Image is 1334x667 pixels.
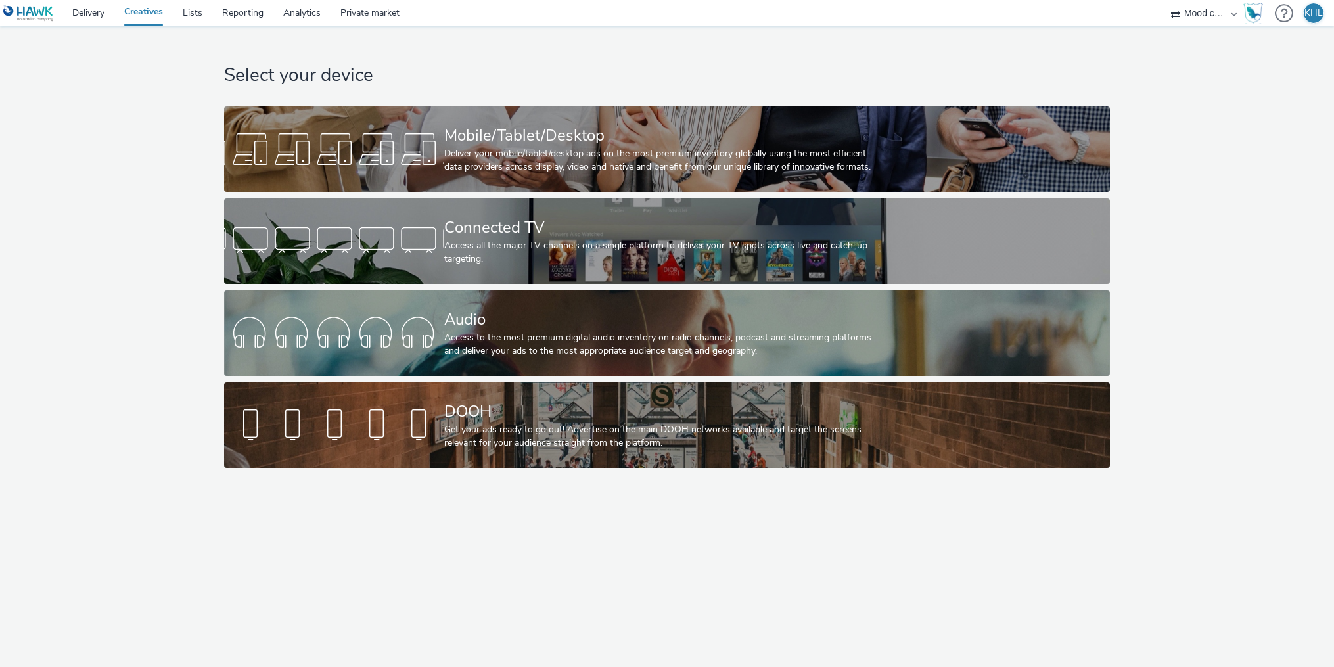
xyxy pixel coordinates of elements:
[224,63,1111,88] h1: Select your device
[444,400,885,423] div: DOOH
[224,198,1111,284] a: Connected TVAccess all the major TV channels on a single platform to deliver your TV spots across...
[444,147,885,174] div: Deliver your mobile/tablet/desktop ads on the most premium inventory globally using the most effi...
[1243,3,1268,24] a: Hawk Academy
[444,239,885,266] div: Access all the major TV channels on a single platform to deliver your TV spots across live and ca...
[224,106,1111,192] a: Mobile/Tablet/DesktopDeliver your mobile/tablet/desktop ads on the most premium inventory globall...
[444,423,885,450] div: Get your ads ready to go out! Advertise on the main DOOH networks available and target the screen...
[224,290,1111,376] a: AudioAccess to the most premium digital audio inventory on radio channels, podcast and streaming ...
[1243,3,1263,24] img: Hawk Academy
[1304,3,1323,23] div: KHL
[224,382,1111,468] a: DOOHGet your ads ready to go out! Advertise on the main DOOH networks available and target the sc...
[3,5,54,22] img: undefined Logo
[444,308,885,331] div: Audio
[444,216,885,239] div: Connected TV
[444,331,885,358] div: Access to the most premium digital audio inventory on radio channels, podcast and streaming platf...
[444,124,885,147] div: Mobile/Tablet/Desktop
